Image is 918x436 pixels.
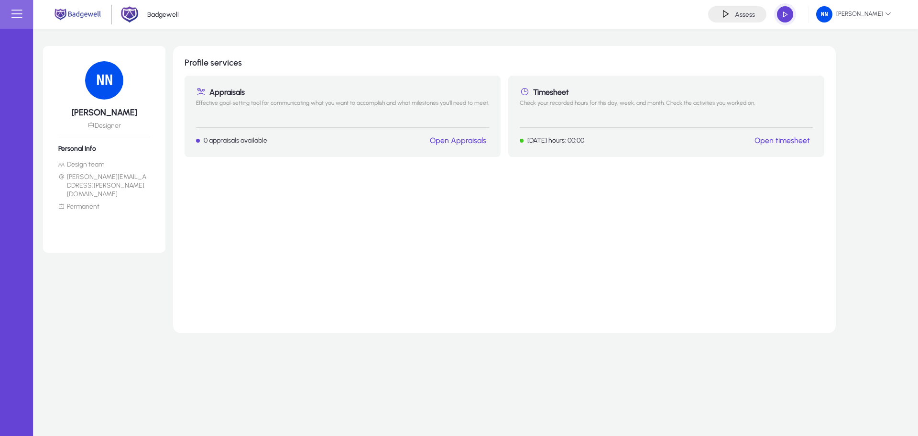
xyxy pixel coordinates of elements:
h1: Appraisals [196,87,489,97]
h6: Personal Info [58,145,150,153]
a: Open timesheet [754,136,810,145]
img: main.png [53,8,103,21]
h1: Profile services [185,57,824,68]
button: Open Appraisals [427,135,489,145]
li: [PERSON_NAME][EMAIL_ADDRESS][PERSON_NAME][DOMAIN_NAME] [58,173,150,199]
li: Permanent [58,202,150,211]
a: Open Appraisals [430,136,486,145]
p: Badgewell [147,11,179,19]
img: 10.png [85,61,123,100]
li: Design team [58,160,150,169]
button: Open timesheet [752,135,813,145]
p: [DATE] hours: 00:00 [527,136,584,145]
h1: Timesheet [520,87,813,97]
p: Check your recorded hours for this day, week, and month. Check the activities you worked on. [520,100,813,120]
p: Designer [58,122,150,130]
img: 10.png [816,6,832,22]
h4: Assess [735,11,755,19]
p: 0 appraisals available [204,136,267,145]
span: [PERSON_NAME] [816,6,891,22]
button: [PERSON_NAME] [809,6,899,23]
img: 2.png [120,5,139,23]
p: Effective goal-setting tool for communicating what you want to accomplish and what milestones you... [196,100,489,120]
h5: [PERSON_NAME] [58,107,150,118]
